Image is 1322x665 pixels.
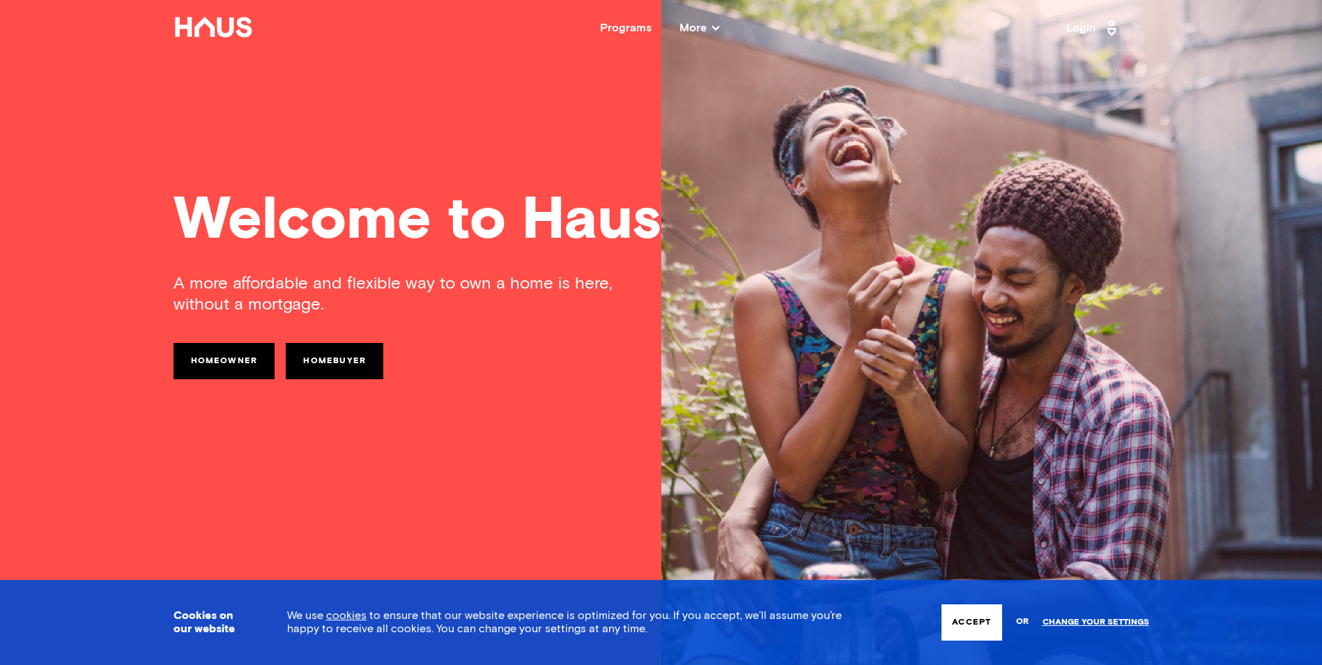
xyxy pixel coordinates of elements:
span: We use to ensure that our website experience is optimized for you. If you accept, we’ll assume yo... [287,610,842,634]
button: Accept [941,604,1001,641]
span: or [1016,610,1029,634]
div: A more affordable and flexible way to own a home is here, without a mortgage. [174,273,661,315]
h3: Cookies on our website [174,609,252,636]
a: cookies [326,610,367,621]
a: Login [1066,17,1121,39]
div: Welcome to Haus [174,192,1149,251]
span: More [679,22,719,33]
a: Homeowner [174,343,275,379]
a: Programs [600,22,652,33]
a: Change your settings [1043,618,1149,627]
a: Homebuyer [286,343,383,379]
